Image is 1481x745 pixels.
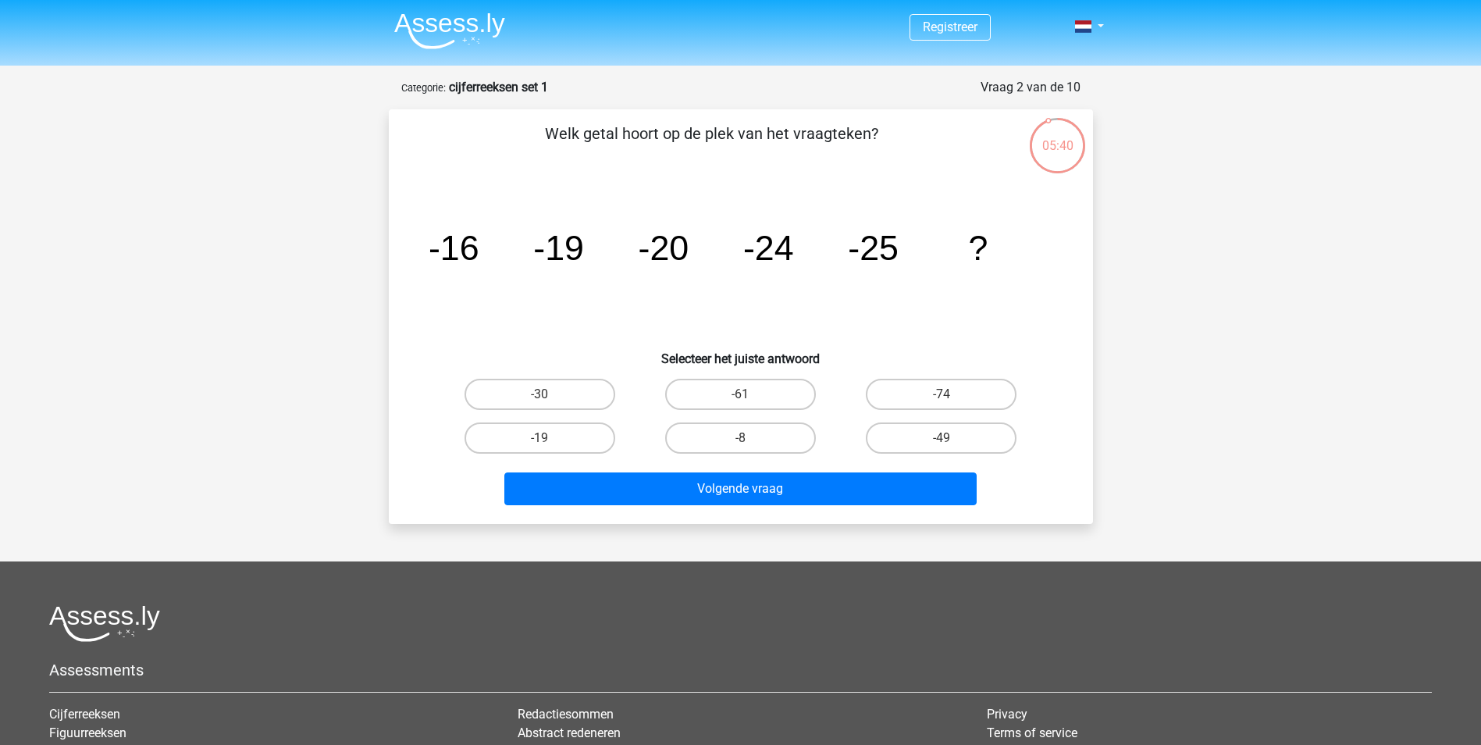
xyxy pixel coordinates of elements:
a: Privacy [987,707,1027,722]
h5: Assessments [49,661,1432,679]
button: Volgende vraag [504,472,977,505]
a: Cijferreeksen [49,707,120,722]
tspan: ? [968,228,988,267]
div: Vraag 2 van de 10 [981,78,1080,97]
a: Abstract redeneren [518,725,621,740]
a: Redactiesommen [518,707,614,722]
img: Assessly [394,12,505,49]
tspan: -19 [533,228,584,267]
label: -19 [465,422,615,454]
tspan: -25 [848,228,899,267]
h6: Selecteer het juiste antwoord [414,339,1068,366]
tspan: -16 [428,228,479,267]
p: Welk getal hoort op de plek van het vraagteken? [414,122,1009,169]
label: -49 [866,422,1016,454]
a: Registreer [923,20,977,34]
tspan: -24 [742,228,793,267]
label: -74 [866,379,1016,410]
label: -30 [465,379,615,410]
img: Assessly logo [49,605,160,642]
div: 05:40 [1028,116,1087,155]
label: -61 [665,379,816,410]
strong: cijferreeksen set 1 [449,80,548,94]
a: Terms of service [987,725,1077,740]
label: -8 [665,422,816,454]
a: Figuurreeksen [49,725,126,740]
small: Categorie: [401,82,446,94]
tspan: -20 [638,228,689,267]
